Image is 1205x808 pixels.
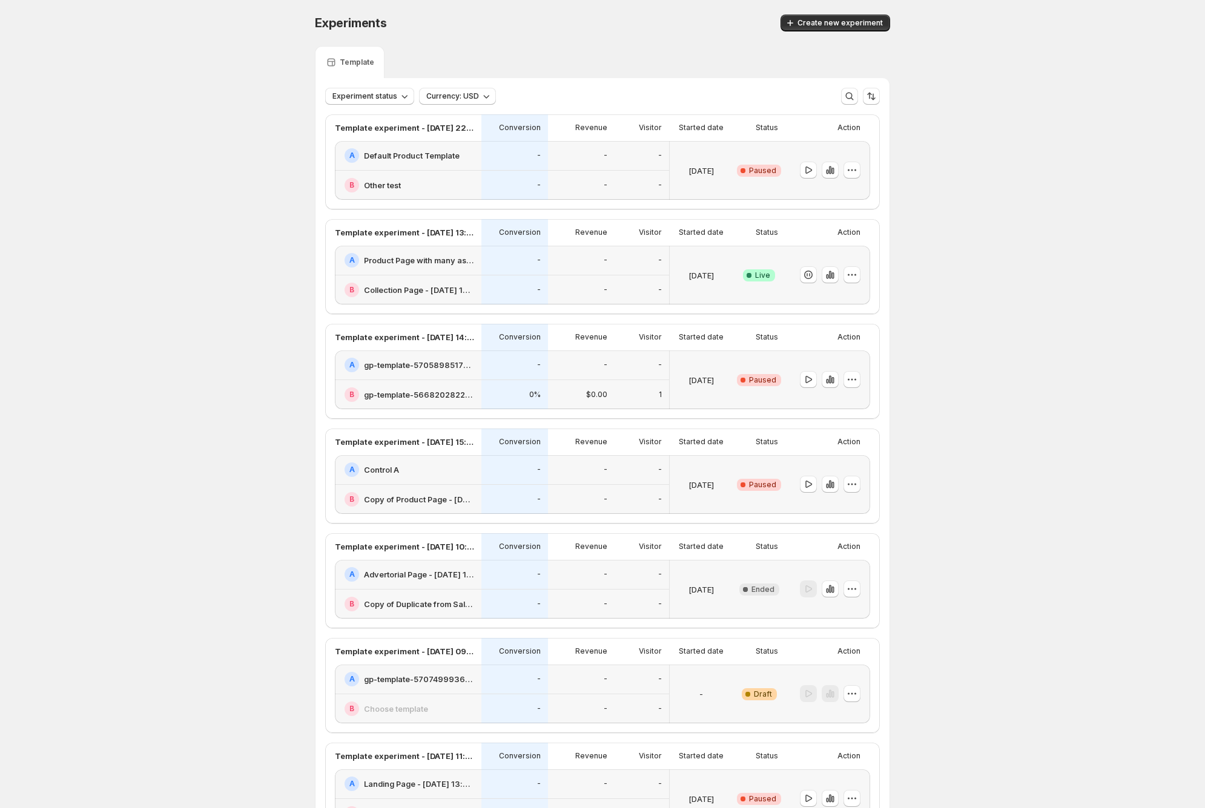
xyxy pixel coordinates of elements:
[537,285,541,295] p: -
[349,465,355,475] h2: A
[537,674,541,684] p: -
[537,704,541,714] p: -
[335,331,474,343] p: Template experiment - [DATE] 14:56:36
[575,332,607,342] p: Revenue
[499,437,541,447] p: Conversion
[349,180,354,190] h2: B
[837,751,860,761] p: Action
[364,464,399,476] h2: Control A
[604,180,607,190] p: -
[604,465,607,475] p: -
[332,91,397,101] span: Experiment status
[335,122,474,134] p: Template experiment - [DATE] 22:56:35
[658,255,662,265] p: -
[658,151,662,160] p: -
[699,688,703,700] p: -
[499,123,541,133] p: Conversion
[604,674,607,684] p: -
[658,465,662,475] p: -
[749,480,776,490] span: Paused
[837,646,860,656] p: Action
[604,704,607,714] p: -
[499,228,541,237] p: Conversion
[837,123,860,133] p: Action
[499,751,541,761] p: Conversion
[688,479,714,491] p: [DATE]
[349,255,355,265] h2: A
[756,123,778,133] p: Status
[349,570,355,579] h2: A
[315,16,387,30] span: Experiments
[419,88,496,105] button: Currency: USD
[537,494,541,504] p: -
[349,151,355,160] h2: A
[756,228,778,237] p: Status
[658,599,662,609] p: -
[586,390,607,399] p: $0.00
[639,751,662,761] p: Visitor
[335,436,474,448] p: Template experiment - [DATE] 15:38:27
[639,646,662,656] p: Visitor
[537,599,541,609] p: -
[749,794,776,804] span: Paused
[364,493,474,505] h2: Copy of Product Page - [DATE] 11:25:45
[604,570,607,579] p: -
[349,599,354,609] h2: B
[658,494,662,504] p: -
[364,673,474,685] h2: gp-template-570749993632138464
[639,123,662,133] p: Visitor
[658,180,662,190] p: -
[529,390,541,399] p: 0%
[364,598,474,610] h2: Copy of Duplicate from Sales page
[335,645,474,657] p: Template experiment - [DATE] 09:20:24
[349,390,354,399] h2: B
[754,689,772,699] span: Draft
[537,360,541,370] p: -
[639,332,662,342] p: Visitor
[575,228,607,237] p: Revenue
[340,57,374,67] p: Template
[679,751,724,761] p: Started date
[426,91,479,101] span: Currency: USD
[575,437,607,447] p: Revenue
[639,542,662,551] p: Visitor
[688,583,714,596] p: [DATE]
[575,646,607,656] p: Revenue
[751,585,774,594] span: Ended
[604,255,607,265] p: -
[349,285,354,295] h2: B
[604,494,607,504] p: -
[364,389,474,401] h2: gp-template-566820282233259049
[364,359,474,371] h2: gp-template-570589851733197639
[658,285,662,295] p: -
[756,646,778,656] p: Status
[537,151,541,160] p: -
[325,88,414,105] button: Experiment status
[575,542,607,551] p: Revenue
[679,542,724,551] p: Started date
[837,332,860,342] p: Action
[537,180,541,190] p: -
[604,360,607,370] p: -
[688,793,714,805] p: [DATE]
[604,599,607,609] p: -
[364,778,474,790] h2: Landing Page - [DATE] 13:51:10
[604,151,607,160] p: -
[537,570,541,579] p: -
[679,437,724,447] p: Started date
[537,465,541,475] p: -
[537,779,541,789] p: -
[335,540,474,553] p: Template experiment - [DATE] 10:00:59
[679,332,724,342] p: Started date
[639,437,662,447] p: Visitor
[639,228,662,237] p: Visitor
[756,542,778,551] p: Status
[575,123,607,133] p: Revenue
[679,228,724,237] p: Started date
[604,285,607,295] p: -
[781,15,890,31] button: Create new experiment
[537,255,541,265] p: -
[749,375,776,385] span: Paused
[349,704,354,714] h2: B
[837,542,860,551] p: Action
